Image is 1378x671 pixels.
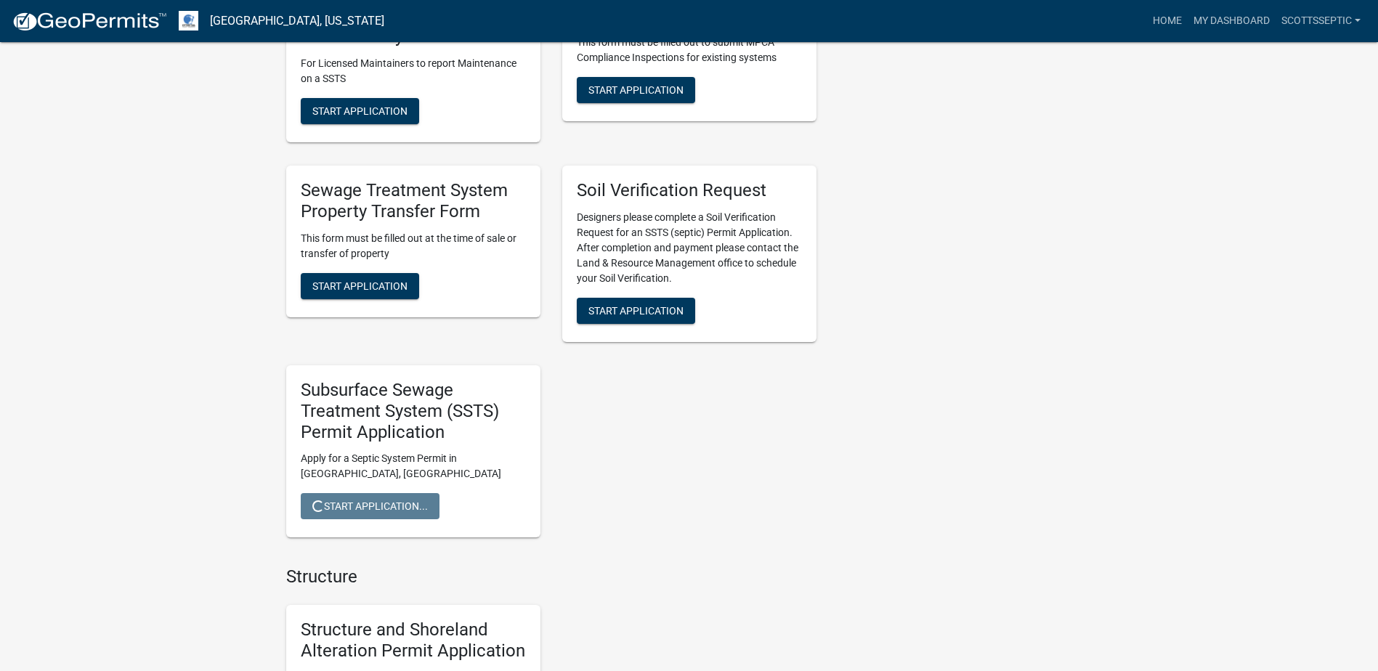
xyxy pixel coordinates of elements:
[312,105,408,117] span: Start Application
[210,9,384,33] a: [GEOGRAPHIC_DATA], [US_STATE]
[301,231,526,261] p: This form must be filled out at the time of sale or transfer of property
[1188,7,1276,35] a: My Dashboard
[1276,7,1366,35] a: scottsseptic
[301,56,526,86] p: For Licensed Maintainers to report Maintenance on a SSTS
[588,305,684,317] span: Start Application
[286,566,816,587] h4: Structure
[588,84,684,96] span: Start Application
[301,451,526,481] p: Apply for a Septic System Permit in [GEOGRAPHIC_DATA], [GEOGRAPHIC_DATA]
[312,500,428,512] span: Start Application...
[577,77,695,103] button: Start Application
[312,280,408,291] span: Start Application
[577,180,802,201] h5: Soil Verification Request
[577,35,802,65] p: This form must be filled out to submit MPCA Compliance Inspections for existing systems
[301,98,419,124] button: Start Application
[577,210,802,286] p: Designers please complete a Soil Verification Request for an SSTS (septic) Permit Application. Af...
[301,619,526,662] h5: Structure and Shoreland Alteration Permit Application
[301,180,526,222] h5: Sewage Treatment System Property Transfer Form
[301,493,439,519] button: Start Application...
[1147,7,1188,35] a: Home
[301,380,526,442] h5: Subsurface Sewage Treatment System (SSTS) Permit Application
[301,273,419,299] button: Start Application
[577,298,695,324] button: Start Application
[179,11,198,30] img: Otter Tail County, Minnesota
